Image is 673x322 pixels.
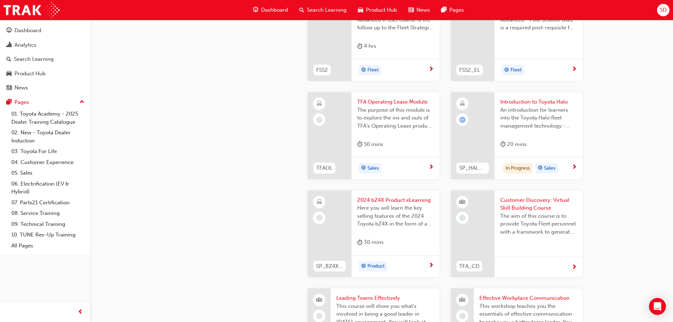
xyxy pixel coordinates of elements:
span: Fleet [510,66,522,74]
a: 07. Parts21 Certification [8,197,87,208]
span: SP_HALO_INTRO_1223_EL [459,164,486,172]
div: Pages [14,98,29,106]
a: guage-iconDashboard [247,3,294,17]
span: people-icon [460,295,465,305]
span: Sales [544,164,555,172]
div: 50 mins [357,140,383,149]
div: News [14,84,28,92]
span: duration-icon [357,42,362,51]
a: 02. New - Toyota Dealer Induction [8,127,87,146]
button: Pages [3,96,87,109]
span: next-icon [572,66,577,73]
div: 4 hrs [357,42,376,51]
a: pages-iconPages [436,3,470,17]
span: learningRecordVerb_NONE-icon [316,215,323,221]
a: News [3,81,87,94]
span: Effective Workplace Communication [479,294,577,302]
span: car-icon [6,71,12,77]
span: learningRecordVerb_NONE-icon [459,215,466,221]
span: SD [660,6,667,14]
div: Dashboard [14,27,41,35]
span: duration-icon [500,140,506,149]
span: search-icon [6,56,11,63]
a: Dashboard [3,24,87,37]
a: SP_HALO_INTRO_1223_ELIntroduction to Toyota HaloAn introduction for learners into the Toyota Halo... [451,92,583,179]
span: 2024 bZ4X Product eLearning [357,196,434,204]
div: Search Learning [14,55,54,63]
a: TFA_CDCustomer Discovery: Virtual Skill Building CourseThe aim of this course is to provide Toyot... [451,191,583,277]
span: guage-icon [253,6,258,14]
span: TFAOL [316,164,332,172]
span: Dashboard [261,6,288,14]
span: Leading Teams Effectively [336,294,434,302]
span: next-icon [429,263,434,269]
span: prev-icon [78,308,83,317]
span: guage-icon [6,28,12,34]
a: 10. TUNE Rev-Up Training [8,229,87,240]
a: 05. Sales [8,168,87,178]
span: target-icon [361,164,366,173]
span: learningResourceType_ELEARNING-icon [317,198,322,207]
span: Pages [449,6,464,14]
a: 04. Customer Experience [8,157,87,168]
a: Analytics [3,39,87,52]
span: Sales [367,164,379,172]
a: 08. Service Training [8,208,87,219]
span: learningRecordVerb_NONE-icon [316,117,323,123]
span: car-icon [358,6,363,14]
span: learningResourceType_ELEARNING-icon [460,99,465,109]
span: The purpose of this module is to explore the ins and outs of TFA’s Operating Lease product. In th... [357,106,434,130]
span: TFA Operating Lease Module [357,98,434,106]
a: 01. Toyota Academy - 2025 Dealer Training Catalogue [8,109,87,127]
div: 30 mins [357,238,384,247]
div: Analytics [14,41,36,49]
span: learningResourceType_ELEARNING-icon [317,99,322,109]
span: next-icon [429,164,434,171]
span: pages-icon [6,99,12,106]
div: Open Intercom Messenger [649,298,666,315]
span: target-icon [361,262,366,271]
span: people-icon [317,295,322,305]
span: Product Hub [366,6,397,14]
img: Trak [4,2,60,18]
a: SP_BZ4X_NM_0224_EL012024 bZ4X Product eLearningHere you will learn the key selling features of th... [308,191,439,277]
span: Search Learning [307,6,347,14]
span: pages-icon [441,6,447,14]
span: learningRecordVerb_ATTEMPT-icon [459,117,466,123]
span: news-icon [6,85,12,91]
a: news-iconNews [403,3,436,17]
a: search-iconSearch Learning [294,3,352,17]
a: TFAOLTFA Operating Lease ModuleThe purpose of this module is to explore the ins and outs of TFA’s... [308,92,439,179]
span: next-icon [572,264,577,271]
span: target-icon [504,66,509,75]
span: FSS2 [316,66,328,74]
span: learningResourceType_INSTRUCTOR_LED-icon [460,198,465,207]
span: The aim of this course is to provide Toyota Fleet personnel with a framework to generate leads an... [500,212,577,236]
a: 03. Toyota For Life [8,146,87,157]
span: An introduction for learners into the Toyota Halo fleet management technology - including overvie... [500,106,577,130]
button: DashboardAnalyticsSearch LearningProduct HubNews [3,23,87,96]
span: Fleet [367,66,379,74]
span: news-icon [408,6,414,14]
a: 06. Electrification (EV & Hybrid) [8,178,87,197]
span: SP_BZ4X_NM_0224_EL01 [316,262,343,270]
div: In Progress [503,163,532,174]
span: learningRecordVerb_NONE-icon [459,313,466,319]
span: learningRecordVerb_NONE-icon [316,313,323,319]
span: target-icon [361,66,366,75]
a: All Pages [8,240,87,251]
span: next-icon [429,66,434,73]
div: Product Hub [14,70,46,78]
span: Product [367,262,385,270]
span: target-icon [538,164,543,173]
span: up-icon [79,98,84,107]
a: Search Learning [3,53,87,66]
span: duration-icon [357,238,362,247]
span: next-icon [572,164,577,171]
button: SD [657,4,669,16]
span: search-icon [299,6,304,14]
a: car-iconProduct Hub [352,3,403,17]
span: FSS2_EL [459,66,480,74]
